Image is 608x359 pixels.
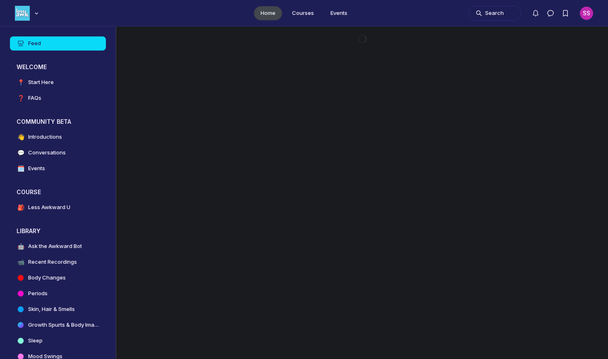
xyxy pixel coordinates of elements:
[10,146,106,160] a: 💬Conversations
[17,133,25,141] span: 👋
[28,78,54,87] h4: Start Here
[10,334,106,348] a: Sleep
[468,6,521,21] button: Search
[10,302,106,316] a: Skin, Hair & Smells
[10,186,106,199] button: COURSECollapse space
[558,6,573,21] button: Bookmarks
[10,271,106,285] a: Body Changes
[15,6,30,21] img: Less Awkward Hub logo
[10,224,106,238] button: LIBRARYCollapse space
[28,258,77,266] h4: Recent Recordings
[17,118,71,126] h3: COMMUNITY BETA
[10,287,106,301] a: Periods
[28,203,70,212] h4: Less Awkward U
[10,91,106,105] a: ❓FAQs
[10,115,106,128] button: COMMUNITY BETACollapse space
[28,274,66,282] h4: Body Changes
[28,321,99,329] h4: Growth Spurts & Body Image
[28,149,66,157] h4: Conversations
[28,39,41,48] h4: Feed
[254,6,282,20] a: Home
[17,242,25,251] span: 🤖
[15,5,41,22] button: Less Awkward Hub logo
[17,258,25,266] span: 📹
[10,255,106,269] a: 📹Recent Recordings
[17,78,25,87] span: 📍
[28,164,45,173] h4: Events
[28,242,82,251] h4: Ask the Awkward Bot
[10,318,106,332] a: Growth Spurts & Body Image
[10,200,106,214] a: 🎒Less Awkward U
[580,7,593,20] button: User menu options
[324,6,354,20] a: Events
[28,94,41,102] h4: FAQs
[10,36,106,51] a: Feed
[10,239,106,253] a: 🤖Ask the Awkward Bot
[285,6,321,20] a: Courses
[17,63,47,71] h3: WELCOME
[528,6,543,21] button: Notifications
[580,7,593,20] div: SS
[10,161,106,176] a: 🗓️Events
[17,188,41,196] h3: COURSE
[10,60,106,74] button: WELCOMECollapse space
[28,289,48,298] h4: Periods
[28,305,75,313] h4: Skin, Hair & Smells
[10,130,106,144] a: 👋Introductions
[116,27,608,50] main: Main Content
[17,149,25,157] span: 💬
[10,75,106,89] a: 📍Start Here
[543,6,558,21] button: Direct messages
[17,164,25,173] span: 🗓️
[28,337,43,345] h4: Sleep
[17,227,41,235] h3: LIBRARY
[28,133,62,141] h4: Introductions
[17,203,25,212] span: 🎒
[17,94,25,102] span: ❓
